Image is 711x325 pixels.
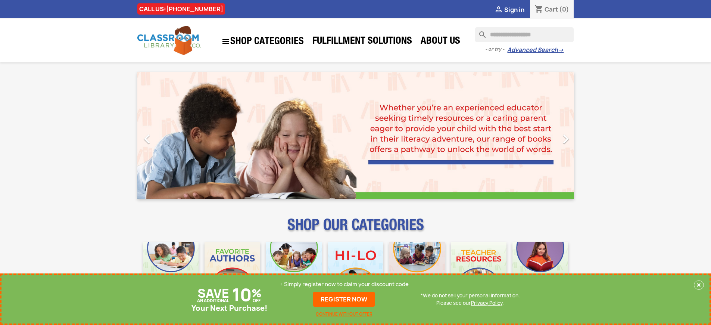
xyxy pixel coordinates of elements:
ul: Carousel container [137,72,574,199]
input: Search [475,27,574,42]
i:  [556,130,575,148]
i:  [138,130,156,148]
img: Classroom Library Company [137,26,201,55]
a: Advanced Search→ [507,46,564,54]
div: CALL US: [137,3,225,15]
img: CLC_Phonics_And_Decodables_Mobile.jpg [266,242,322,298]
a: Fulfillment Solutions [309,34,416,49]
img: CLC_Dyslexia_Mobile.jpg [512,242,568,298]
span: Cart [545,5,558,13]
img: CLC_Fiction_Nonfiction_Mobile.jpg [389,242,445,298]
i: shopping_cart [534,5,543,14]
i:  [494,6,503,15]
p: SHOP OUR CATEGORIES [137,223,574,236]
img: CLC_Favorite_Authors_Mobile.jpg [205,242,260,298]
span: Sign in [504,6,524,14]
a: Next [508,72,574,199]
a: [PHONE_NUMBER] [166,5,223,13]
a: Previous [137,72,203,199]
img: CLC_Teacher_Resources_Mobile.jpg [451,242,506,298]
i: search [475,27,484,36]
span: (0) [559,5,569,13]
img: CLC_HiLo_Mobile.jpg [328,242,383,298]
i:  [221,37,230,46]
a: About Us [417,34,464,49]
span: - or try - [485,46,507,53]
a:  Sign in [494,6,524,14]
a: SHOP CATEGORIES [218,33,308,50]
img: CLC_Bulk_Mobile.jpg [143,242,199,298]
span: → [558,46,564,54]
